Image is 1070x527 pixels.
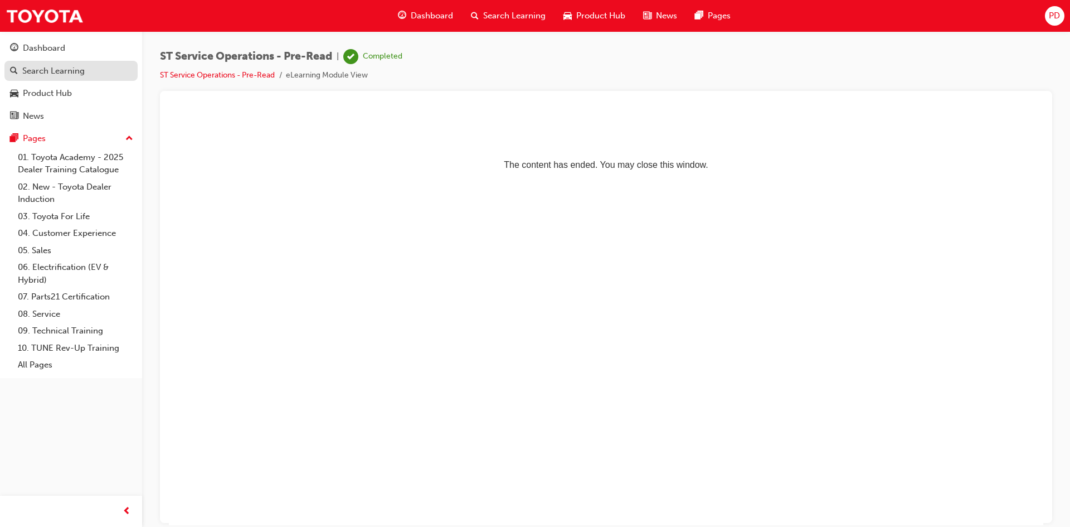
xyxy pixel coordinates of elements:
a: 02. New - Toyota Dealer Induction [13,178,138,208]
a: 05. Sales [13,242,138,259]
div: News [23,110,44,123]
a: 03. Toyota For Life [13,208,138,225]
a: pages-iconPages [686,4,740,27]
span: pages-icon [10,134,18,144]
li: eLearning Module View [286,69,368,82]
span: Product Hub [576,9,625,22]
a: guage-iconDashboard [389,4,462,27]
span: guage-icon [398,9,406,23]
a: 08. Service [13,306,138,323]
span: | [337,50,339,63]
button: PD [1045,6,1064,26]
span: guage-icon [10,43,18,54]
a: search-iconSearch Learning [462,4,555,27]
a: 01. Toyota Academy - 2025 Dealer Training Catalogue [13,149,138,178]
span: news-icon [10,112,18,122]
span: news-icon [643,9,651,23]
span: Search Learning [483,9,546,22]
div: Dashboard [23,42,65,55]
div: Pages [23,132,46,145]
a: Dashboard [4,38,138,59]
span: learningRecordVerb_COMPLETE-icon [343,49,358,64]
a: 06. Electrification (EV & Hybrid) [13,259,138,288]
p: The content has ended. You may close this window. [4,9,870,59]
span: Pages [708,9,731,22]
div: Completed [363,51,402,62]
button: Pages [4,128,138,149]
a: Product Hub [4,83,138,104]
span: search-icon [10,66,18,76]
span: Dashboard [411,9,453,22]
a: 10. TUNE Rev-Up Training [13,340,138,357]
a: car-iconProduct Hub [555,4,634,27]
a: ST Service Operations - Pre-Read [160,70,275,80]
a: 09. Technical Training [13,322,138,340]
span: ST Service Operations - Pre-Read [160,50,332,63]
span: search-icon [471,9,479,23]
span: up-icon [125,132,133,146]
span: News [656,9,677,22]
a: All Pages [13,356,138,374]
a: 07. Parts21 Certification [13,288,138,306]
a: News [4,106,138,127]
button: DashboardSearch LearningProduct HubNews [4,36,138,128]
a: 04. Customer Experience [13,225,138,242]
a: Search Learning [4,61,138,81]
span: car-icon [10,89,18,99]
span: pages-icon [695,9,703,23]
div: Search Learning [22,65,85,78]
span: prev-icon [123,505,131,519]
span: car-icon [563,9,572,23]
img: Trak [6,3,84,28]
div: Product Hub [23,87,72,100]
a: news-iconNews [634,4,686,27]
span: PD [1049,9,1060,22]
